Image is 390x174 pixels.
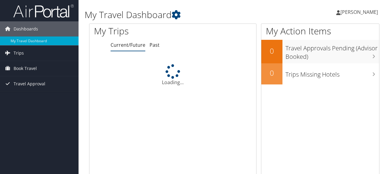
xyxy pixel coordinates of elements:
span: Dashboards [14,21,38,36]
h3: Trips Missing Hotels [285,67,379,79]
h1: My Trips [94,25,182,37]
a: 0Trips Missing Hotels [261,63,379,84]
span: Trips [14,46,24,61]
a: Past [150,42,160,48]
img: airportal-logo.png [13,4,74,18]
a: [PERSON_NAME] [336,3,384,21]
a: 0Travel Approvals Pending (Advisor Booked) [261,40,379,63]
h2: 0 [261,46,282,56]
h2: 0 [261,68,282,78]
h1: My Action Items [261,25,379,37]
span: Book Travel [14,61,37,76]
a: Current/Future [111,42,145,48]
span: Travel Approval [14,76,45,91]
span: [PERSON_NAME] [340,9,378,15]
h3: Travel Approvals Pending (Advisor Booked) [285,41,379,61]
h1: My Travel Dashboard [85,8,284,21]
div: Loading... [89,64,256,86]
